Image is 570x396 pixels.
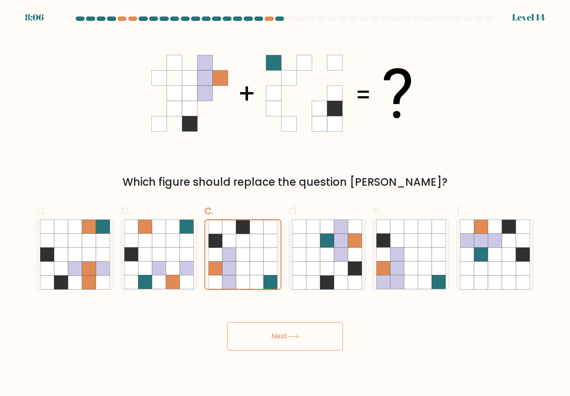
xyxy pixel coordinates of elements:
[121,201,131,219] span: b.
[25,11,44,24] div: 8:06
[227,322,343,351] button: Next
[289,201,299,219] span: d.
[37,201,47,219] span: a.
[456,201,463,219] span: f.
[373,201,383,219] span: e.
[512,11,545,24] div: Level 14
[204,201,214,219] span: c.
[42,174,528,190] div: Which figure should replace the question [PERSON_NAME]?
